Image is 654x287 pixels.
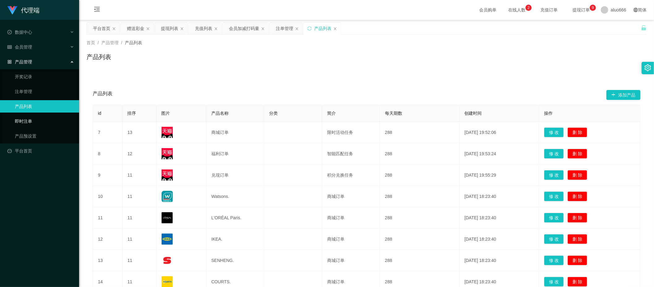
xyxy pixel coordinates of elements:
[7,45,32,49] span: 会员管理
[123,165,157,186] td: 11
[7,6,17,15] img: logo.9652507e.png
[544,255,564,265] button: 修 改
[592,5,594,11] p: 9
[162,255,173,266] img: 68176f62e0d74.png
[644,64,651,71] i: 图标: setting
[15,85,74,98] a: 注单管理
[314,23,331,34] div: 产品列表
[162,233,173,245] img: 68176ef633d27.png
[380,250,460,271] td: 288
[98,40,99,45] span: /
[86,52,111,62] h1: 产品列表
[206,165,264,186] td: 兑现订单
[162,212,173,223] img: 68176c60d0f9a.png
[206,207,264,229] td: L'ORÉAL Paris.
[125,40,142,45] span: 产品列表
[206,143,264,165] td: 福利订单
[568,191,587,201] button: 删 除
[93,165,123,186] td: 9
[380,229,460,250] td: 288
[569,8,593,12] span: 提现订单
[123,122,157,143] td: 13
[15,71,74,83] a: 开奖记录
[537,8,561,12] span: 充值订单
[123,229,157,250] td: 11
[460,122,539,143] td: [DATE] 19:52:06
[295,27,299,31] i: 图标: close
[93,143,123,165] td: 8
[93,186,123,207] td: 10
[460,165,539,186] td: [DATE] 19:55:29
[505,8,529,12] span: 在线人数
[544,127,564,137] button: 修 改
[195,23,212,34] div: 充值列表
[380,165,460,186] td: 288
[380,207,460,229] td: 288
[86,40,95,45] span: 首页
[380,122,460,143] td: 288
[93,207,123,229] td: 11
[460,207,539,229] td: [DATE] 18:23:40
[123,186,157,207] td: 11
[15,115,74,127] a: 即时注单
[123,250,157,271] td: 11
[276,23,293,34] div: 注单管理
[568,255,587,265] button: 删 除
[7,60,12,64] i: 图标: appstore-o
[162,191,173,202] img: 68176a989e162.jpg
[544,191,564,201] button: 修 改
[127,23,144,34] div: 赠送彩金
[544,170,564,180] button: 修 改
[261,27,265,31] i: 图标: close
[112,27,116,31] i: 图标: close
[525,5,532,11] sup: 2
[21,0,40,20] h1: 代理端
[214,27,218,31] i: 图标: close
[544,277,564,287] button: 修 改
[206,229,264,250] td: IKEA.
[93,90,112,100] span: 产品列表
[590,5,596,11] sup: 9
[93,23,110,34] div: 平台首页
[322,229,380,250] td: 商城订单
[568,170,587,180] button: 删 除
[322,165,380,186] td: 积分兑换任务
[460,229,539,250] td: [DATE] 18:23:40
[465,111,482,116] span: 创建时间
[86,0,108,20] i: 图标: menu-fold
[333,27,337,31] i: 图标: close
[180,27,184,31] i: 图标: close
[544,234,564,244] button: 修 改
[146,27,150,31] i: 图标: close
[460,143,539,165] td: [DATE] 19:53:24
[229,23,259,34] div: 会员加减打码量
[15,100,74,113] a: 产品列表
[162,111,170,116] span: 图片
[606,90,640,100] button: 图标: plus添加产品
[327,111,336,116] span: 简介
[307,26,312,31] i: 图标: sync
[101,40,119,45] span: 产品管理
[568,213,587,223] button: 删 除
[128,111,136,116] span: 排序
[269,111,278,116] span: 分类
[93,250,123,271] td: 13
[211,111,229,116] span: 产品名称
[385,111,402,116] span: 每天期数
[121,40,122,45] span: /
[206,250,264,271] td: SENHENG.
[544,149,564,159] button: 修 改
[460,186,539,207] td: [DATE] 18:23:40
[528,5,530,11] p: 2
[162,148,173,159] img: 68c275df5c97d.jpg
[322,122,380,143] td: 限时活动任务
[641,25,647,31] i: 图标: unlock
[322,143,380,165] td: 智能匹配任务
[98,111,101,116] span: id
[7,145,74,157] a: 图标: dashboard平台首页
[568,234,587,244] button: 删 除
[568,277,587,287] button: 删 除
[7,30,12,34] i: 图标: check-circle-o
[544,111,553,116] span: 操作
[7,59,32,64] span: 产品管理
